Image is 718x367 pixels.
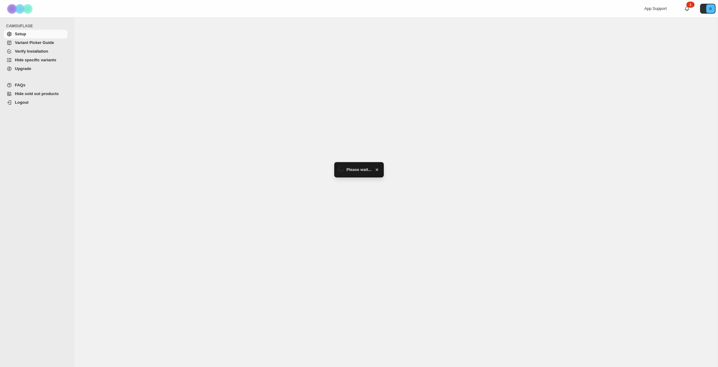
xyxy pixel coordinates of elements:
span: Avatar with initials B [706,4,715,13]
span: Logout [15,100,28,105]
span: Setup [15,32,26,36]
span: FAQs [15,83,25,87]
a: FAQs [4,81,68,90]
span: Hide sold out products [15,91,59,96]
span: Upgrade [15,66,31,71]
a: 1 [684,6,690,12]
span: App Support [644,6,667,11]
span: CAMOUFLAGE [6,24,70,28]
a: Verify Installation [4,47,68,56]
a: Logout [4,98,68,107]
img: Camouflage [5,0,36,17]
span: Verify Installation [15,49,48,54]
span: Variant Picker Guide [15,40,54,45]
div: 1 [686,2,694,8]
a: Hide sold out products [4,90,68,98]
a: Setup [4,30,68,38]
a: Variant Picker Guide [4,38,68,47]
a: Hide specific variants [4,56,68,64]
text: B [709,7,711,11]
span: Hide specific variants [15,58,56,62]
a: Upgrade [4,64,68,73]
button: Avatar with initials B [700,4,716,14]
span: Please wait... [347,167,372,173]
